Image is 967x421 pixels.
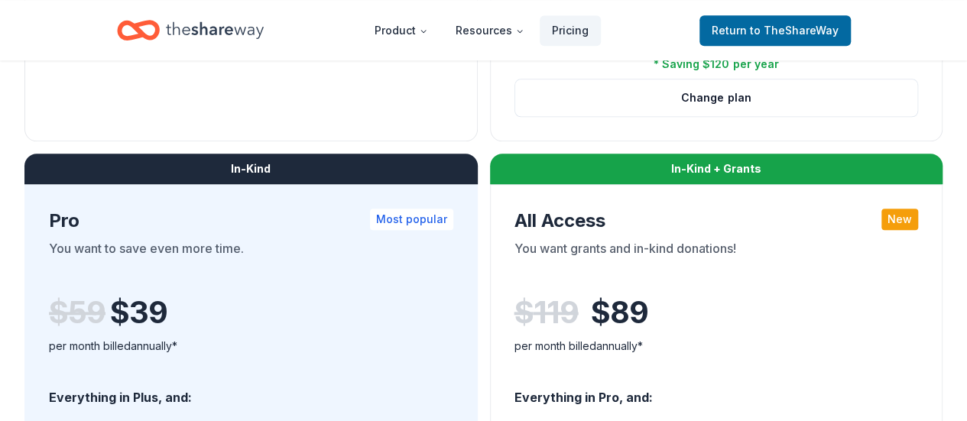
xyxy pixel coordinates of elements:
[750,24,839,37] span: to TheShareWay
[362,15,440,46] button: Product
[490,154,943,184] div: In-Kind + Grants
[514,209,919,233] div: All Access
[443,15,537,46] button: Resources
[24,154,478,184] div: In-Kind
[514,337,919,355] div: per month billed annually*
[370,209,453,230] div: Most popular
[362,12,601,48] nav: Main
[540,15,601,46] a: Pricing
[49,239,453,282] div: You want to save even more time.
[110,291,167,334] span: $ 39
[514,239,919,282] div: You want grants and in-kind donations!
[117,12,264,48] a: Home
[591,291,648,334] span: $ 89
[712,21,839,40] span: Return
[699,15,851,46] a: Returnto TheShareWay
[49,375,453,407] div: Everything in Plus, and:
[881,209,918,230] div: New
[49,337,453,355] div: per month billed annually*
[654,55,778,73] div: * Saving $120 per year
[514,375,919,407] div: Everything in Pro, and:
[49,209,453,233] div: Pro
[515,79,918,116] button: Change plan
